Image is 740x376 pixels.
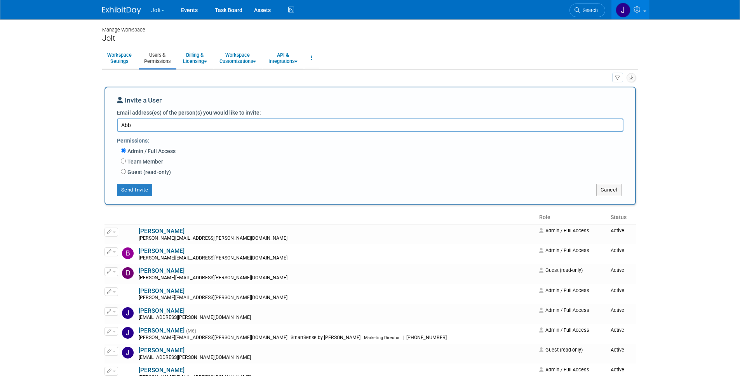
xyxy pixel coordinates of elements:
[186,328,196,334] span: (Me)
[611,287,624,293] span: Active
[122,287,134,299] img: Eric Neilsen
[364,335,400,340] span: Marketing Director
[608,211,636,224] th: Status
[611,367,624,373] span: Active
[611,347,624,353] span: Active
[139,295,534,301] div: [PERSON_NAME][EMAIL_ADDRESS][PERSON_NAME][DOMAIN_NAME]
[117,134,629,146] div: Permissions:
[539,247,589,253] span: Admin / Full Access
[122,228,134,239] img: Aaron Webster
[178,49,212,68] a: Billing &Licensing
[122,327,134,339] img: Jeff Eltringham
[139,228,185,235] a: [PERSON_NAME]
[139,315,534,321] div: [EMAIL_ADDRESS][PERSON_NAME][DOMAIN_NAME]
[139,307,185,314] a: [PERSON_NAME]
[102,19,638,33] div: Manage Workspace
[289,335,363,340] span: SmartSense by [PERSON_NAME]
[126,147,176,155] label: Admin / Full Access
[122,267,134,279] img: David Doty
[139,247,185,254] a: [PERSON_NAME]
[122,247,134,259] img: Brooke Valderrama
[214,49,261,68] a: WorkspaceCustomizations
[611,307,624,313] span: Active
[117,109,261,117] label: Email address(es) of the person(s) you would like to invite:
[126,168,171,176] label: Guest (read-only)
[263,49,303,68] a: API &Integrations
[139,267,185,274] a: [PERSON_NAME]
[611,247,624,253] span: Active
[139,287,185,294] a: [PERSON_NAME]
[569,3,605,17] a: Search
[139,235,534,242] div: [PERSON_NAME][EMAIL_ADDRESS][PERSON_NAME][DOMAIN_NAME]
[139,255,534,261] div: [PERSON_NAME][EMAIL_ADDRESS][PERSON_NAME][DOMAIN_NAME]
[403,335,404,340] span: |
[539,327,589,333] span: Admin / Full Access
[616,3,630,17] img: Jeff Eltringham
[539,307,589,313] span: Admin / Full Access
[596,184,622,196] button: Cancel
[611,228,624,233] span: Active
[102,49,137,68] a: WorkspaceSettings
[102,7,141,14] img: ExhibitDay
[611,327,624,333] span: Active
[139,355,534,361] div: [EMAIL_ADDRESS][PERSON_NAME][DOMAIN_NAME]
[539,367,589,373] span: Admin / Full Access
[580,7,598,13] span: Search
[287,335,289,340] span: |
[122,307,134,319] img: JayneAnn Copeland
[139,335,534,341] div: [PERSON_NAME][EMAIL_ADDRESS][PERSON_NAME][DOMAIN_NAME]
[117,96,623,109] div: Invite a User
[539,228,589,233] span: Admin / Full Access
[102,33,638,43] div: Jolt
[139,49,176,68] a: Users &Permissions
[539,267,583,273] span: Guest (read-only)
[139,327,185,334] a: [PERSON_NAME]
[539,347,583,353] span: Guest (read-only)
[539,287,589,293] span: Admin / Full Access
[139,347,185,354] a: [PERSON_NAME]
[122,347,134,359] img: Jeshua Anderson
[139,275,534,281] div: [PERSON_NAME][EMAIL_ADDRESS][PERSON_NAME][DOMAIN_NAME]
[536,211,608,224] th: Role
[611,267,624,273] span: Active
[404,335,449,340] span: [PHONE_NUMBER]
[139,367,185,374] a: [PERSON_NAME]
[126,158,163,165] label: Team Member
[117,184,153,196] button: Send Invite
